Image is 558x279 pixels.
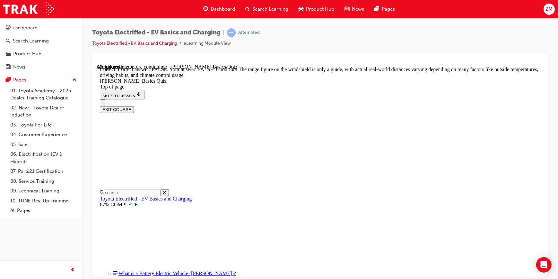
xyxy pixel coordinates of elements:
[8,130,79,140] a: 04. Customer Experience
[3,3,443,14] div: Correct. Correct answer: FALSE. Your answer: FALSE. Good Job! The range figure on the windshield ...
[6,25,11,31] span: guage-icon
[8,196,79,206] a: 10. TUNE Rev-Up Training
[306,5,334,13] span: Product Hub
[6,125,63,132] input: Search
[13,50,41,58] div: Product Hub
[3,21,79,74] button: DashboardSearch LearningProduct HubNews
[63,125,72,132] button: Close search menu
[3,74,79,86] button: Pages
[92,29,221,36] span: Toyota Electrified - EV Basics and Charging
[6,51,11,57] span: car-icon
[339,3,369,16] a: news-iconNews
[3,14,443,20] div: [PERSON_NAME] Basics Quiz
[344,5,349,13] span: news-icon
[544,4,555,15] button: ZM
[5,29,45,34] span: SKIP TO LESSON
[3,22,79,34] a: Dashboard
[3,42,37,49] button: EXIT COURSE
[252,5,288,13] span: Search Learning
[72,76,77,84] span: up-icon
[92,41,177,46] a: Toyota Electrified - EV Basics and Charging
[374,5,379,13] span: pages-icon
[6,38,10,44] span: search-icon
[13,24,38,32] div: Dashboard
[198,3,240,16] a: guage-iconDashboard
[211,5,235,13] span: Dashboard
[3,26,47,35] button: SKIP TO LESSON
[382,5,395,13] span: Pages
[223,29,224,36] span: |
[536,257,552,273] div: Open Intercom Messenger
[8,206,79,216] a: All Pages
[8,166,79,176] a: 07. Parts21 Certification
[203,5,208,13] span: guage-icon
[8,120,79,130] a: 03. Toyota For Life
[545,5,553,13] span: ZM
[3,35,79,47] a: Search Learning
[13,76,26,84] div: Pages
[240,3,293,16] a: search-iconSearch Learning
[8,140,79,150] a: 05. Sales
[3,20,443,26] div: Top of page
[184,40,231,47] li: eLearning Module View
[3,48,79,60] a: Product Hub
[352,5,364,13] span: News
[3,2,54,16] img: Trak
[3,61,79,73] a: News
[3,132,94,137] a: Toyota Electrified - EV Basics and Charging
[3,138,443,144] div: 67% COMPLETE
[369,3,400,16] a: pages-iconPages
[3,35,8,42] button: Close navigation menu
[8,176,79,186] a: 08. Service Training
[8,149,79,166] a: 06. Electrification (EV & Hybrid)
[8,86,79,103] a: 01. Toyota Academy - 2025 Dealer Training Catalogue
[6,77,11,83] span: pages-icon
[6,64,11,70] span: news-icon
[13,37,49,45] div: Search Learning
[293,3,339,16] a: car-iconProduct Hub
[238,30,260,36] div: Attempted
[227,28,236,37] span: learningRecordVerb_ATTEMPT-icon
[299,5,303,13] span: car-icon
[8,186,79,196] a: 09. Technical Training
[8,103,79,120] a: 02. New - Toyota Dealer Induction
[245,5,250,13] span: search-icon
[13,63,25,71] div: News
[71,266,75,274] span: prev-icon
